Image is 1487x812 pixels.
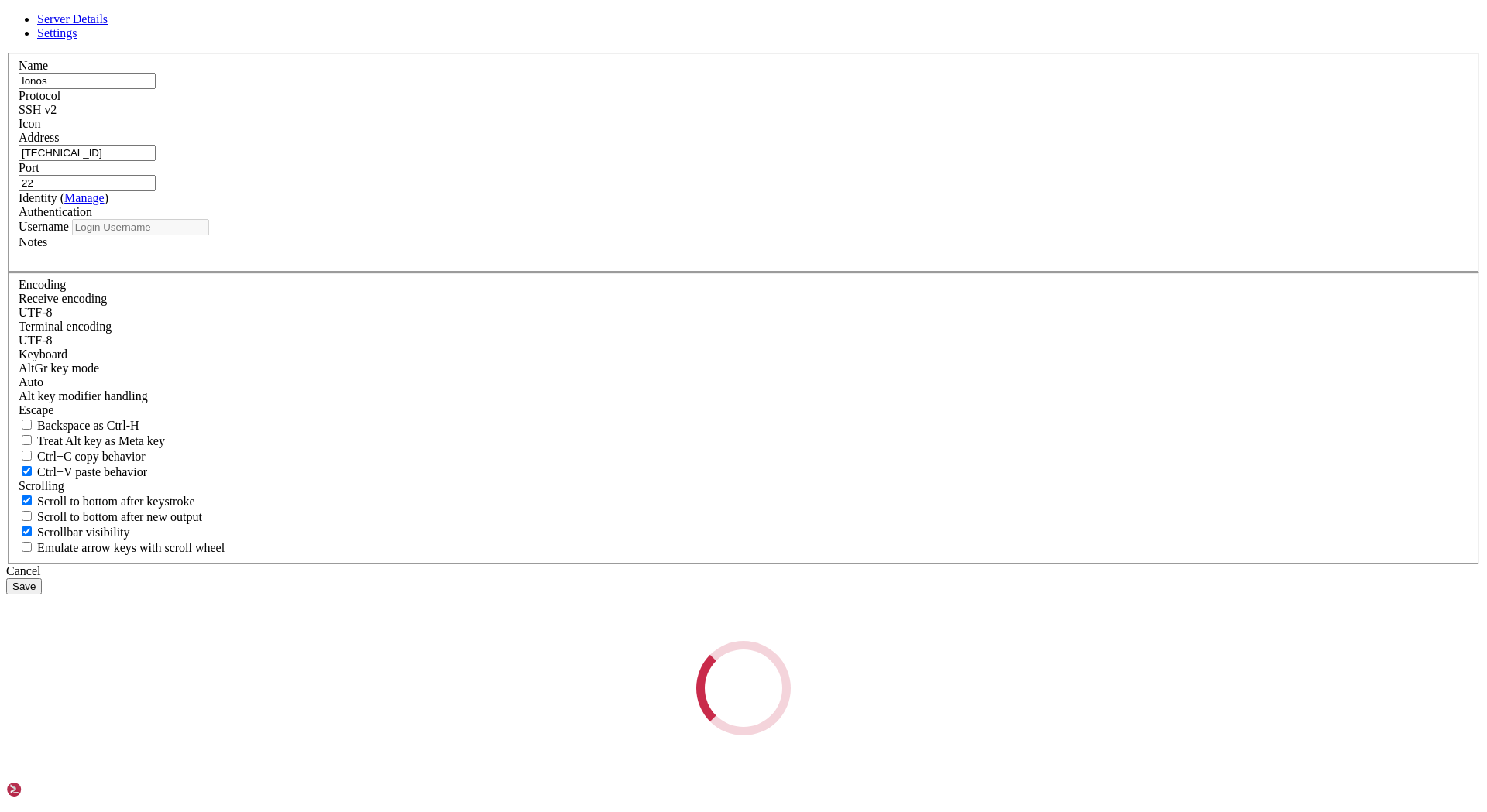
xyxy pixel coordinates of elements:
[37,541,225,554] span: Emulate arrow keys with scroll wheel
[22,435,32,445] input: Treat Alt key as Meta key
[19,191,108,204] label: Identity
[22,511,32,521] input: Scroll to bottom after new output
[22,495,32,505] input: Scroll to bottom after keystroke
[19,205,92,218] label: Authentication
[22,542,32,552] input: Emulate arrow keys with scroll wheel
[72,219,209,235] input: Login Username
[64,191,105,204] a: Manage
[19,89,60,102] label: Protocol
[19,389,148,403] label: Controls how the Alt key is handled. Escape: Send an ESC prefix. 8-Bit: Add 128 to the typed char...
[19,145,156,161] input: Host Name or IP
[6,782,95,797] img: Shellngn
[22,420,32,430] input: Backspace as Ctrl-H
[19,161,39,174] label: Port
[22,466,32,476] input: Ctrl+V paste behavior
[19,73,156,89] input: Server Name
[37,510,202,523] span: Scroll to bottom after new output
[19,220,69,233] label: Username
[37,450,146,463] span: Ctrl+C copy behavior
[37,465,147,478] span: Ctrl+V paste behavior
[19,103,1468,117] div: SSH v2
[19,278,66,291] label: Encoding
[19,541,225,554] label: When using the alternative screen buffer, and DECCKM (Application Cursor Keys) is active, mouse w...
[19,403,53,416] span: Escape
[37,495,195,508] span: Scroll to bottom after keystroke
[19,131,59,144] label: Address
[37,26,77,39] a: Settings
[6,564,1481,578] div: Cancel
[19,510,202,523] label: Scroll to bottom after new output.
[19,235,47,248] label: Notes
[22,526,32,536] input: Scrollbar visibility
[37,434,165,447] span: Treat Alt key as Meta key
[19,292,107,305] label: Set the expected encoding for data received from the host. If the encodings do not match, visual ...
[19,117,40,130] label: Icon
[19,59,48,72] label: Name
[60,191,108,204] span: ( )
[37,419,139,432] span: Backspace as Ctrl-H
[19,334,53,347] span: UTF-8
[19,361,99,375] label: Set the expected encoding for data received from the host. If the encodings do not match, visual ...
[19,419,139,432] label: If true, the backspace should send BS ('\x08', aka ^H). Otherwise the backspace key should send '...
[6,578,42,594] button: Save
[19,465,147,478] label: Ctrl+V pastes if true, sends ^V to host if false. Ctrl+Shift+V sends ^V to host if true, pastes i...
[19,306,53,319] span: UTF-8
[19,403,1468,417] div: Escape
[19,375,1468,389] div: Auto
[19,375,43,389] span: Auto
[19,320,112,333] label: The default terminal encoding. ISO-2022 enables character map translations (like graphics maps). ...
[19,306,1468,320] div: UTF-8
[19,526,130,539] label: The vertical scrollbar mode.
[19,495,195,508] label: Whether to scroll to the bottom on any keystroke.
[37,12,108,26] a: Server Details
[22,451,32,461] input: Ctrl+C copy behavior
[692,637,795,740] div: Loading...
[37,526,130,539] span: Scrollbar visibility
[19,479,64,492] label: Scrolling
[19,348,67,361] label: Keyboard
[19,334,1468,348] div: UTF-8
[19,434,165,447] label: Whether the Alt key acts as a Meta key or as a distinct Alt key.
[19,450,146,463] label: Ctrl-C copies if true, send ^C to host if false. Ctrl-Shift-C sends ^C to host if true, copies if...
[19,175,156,191] input: Port Number
[19,103,57,116] span: SSH v2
